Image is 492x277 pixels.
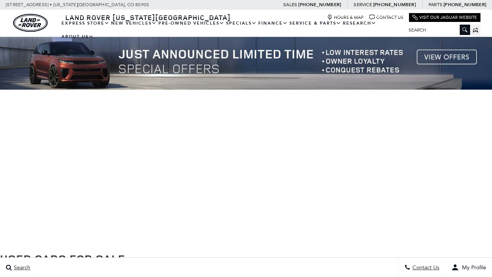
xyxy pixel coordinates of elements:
[327,15,364,20] a: Hours & Map
[298,2,341,8] a: [PHONE_NUMBER]
[283,2,297,7] span: Sales
[61,30,95,43] a: About Us
[12,264,30,271] span: Search
[403,25,470,35] input: Search
[158,17,225,30] a: Pre-Owned Vehicles
[6,2,149,7] a: [STREET_ADDRESS] • [US_STATE][GEOGRAPHIC_DATA], CO 80905
[369,15,403,20] a: Contact Us
[444,2,486,8] a: [PHONE_NUMBER]
[13,14,48,32] img: Land Rover
[354,2,372,7] span: Service
[13,14,48,32] a: land-rover
[412,15,477,20] a: Visit Our Jaguar Website
[258,17,289,30] a: Finance
[225,17,258,30] a: Specials
[459,264,486,271] span: My Profile
[61,13,235,22] a: Land Rover [US_STATE][GEOGRAPHIC_DATA]
[65,13,231,22] span: Land Rover [US_STATE][GEOGRAPHIC_DATA]
[289,17,342,30] a: Service & Parts
[429,2,442,7] span: Parts
[373,2,416,8] a: [PHONE_NUMBER]
[411,264,439,271] span: Contact Us
[110,17,158,30] a: New Vehicles
[342,17,377,30] a: Research
[445,258,492,277] button: user-profile-menu
[61,17,110,30] a: EXPRESS STORE
[61,17,403,43] nav: Main Navigation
